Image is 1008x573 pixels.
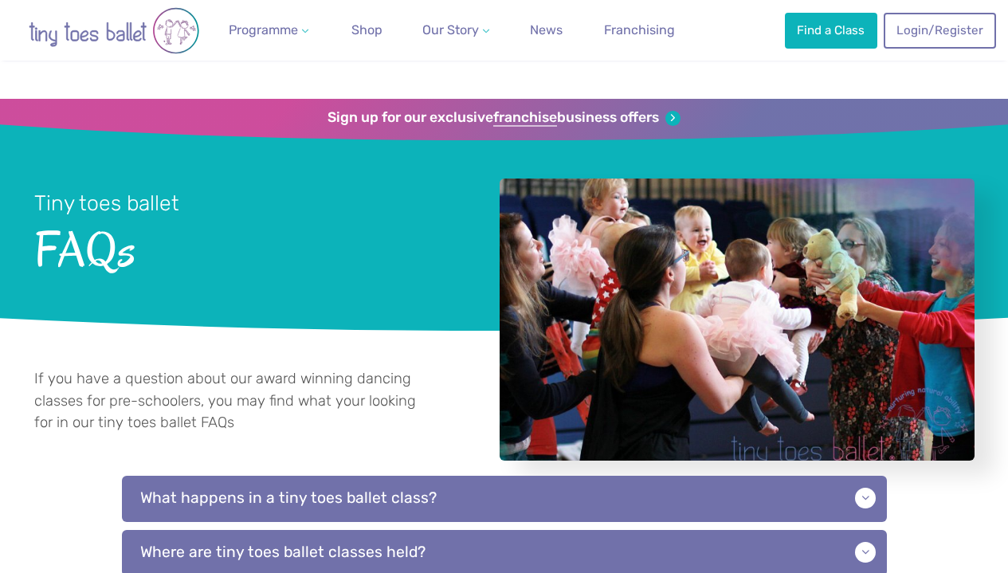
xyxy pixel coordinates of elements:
a: Our Story [416,14,496,46]
a: Sign up for our exclusivefranchisebusiness offers [328,109,680,127]
span: Programme [229,22,298,37]
p: What happens in a tiny toes ballet class? [122,476,887,522]
a: News [524,14,569,46]
a: Shop [345,14,389,46]
span: FAQs [34,218,457,277]
p: If you have a question about our award winning dancing classes for pre-schoolers, you may find wh... [34,368,429,434]
a: Franchising [598,14,681,46]
img: tiny toes ballet [18,7,210,54]
span: Franchising [604,22,675,37]
span: Shop [351,22,382,37]
a: Login/Register [884,13,995,48]
a: Find a Class [785,13,877,48]
span: Our Story [422,22,479,37]
span: News [530,22,563,37]
strong: franchise [493,109,557,127]
a: Programme [222,14,315,46]
small: Tiny toes ballet [34,190,179,216]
